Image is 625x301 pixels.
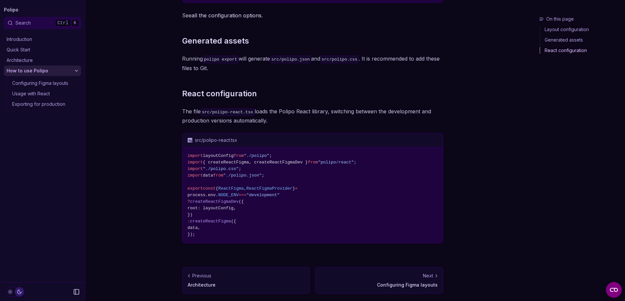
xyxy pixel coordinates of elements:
[218,193,239,198] span: NODE_ENV
[182,267,310,294] a: PreviousArchitecture
[188,282,304,288] p: Architecture
[295,186,298,191] span: =
[190,199,239,204] span: createReactFigmaDev
[203,153,234,158] span: layoutConfig
[213,173,223,178] span: from
[292,186,295,191] span: }
[239,199,244,204] span: ({
[203,166,239,171] span: "./polipo.css"
[55,19,71,27] kbd: Ctrl
[320,56,359,63] code: src/polipo.css
[216,186,218,191] span: {
[239,166,241,171] span: ;
[188,232,195,237] span: });
[315,267,443,294] a: NextConfiguring Figma layouts
[188,212,193,217] span: })
[188,199,190,204] span: ?
[4,34,81,45] a: Introduction
[188,206,236,211] span: root: layoutConfig,
[354,160,357,165] span: ;
[423,273,433,279] p: Next
[188,193,219,198] span: process.env.
[231,219,236,224] span: ({
[71,287,82,297] button: Collapse Sidebar
[5,287,24,297] button: Toggle Theme
[10,99,81,109] a: Exporting for production
[182,11,443,20] p: See .
[203,160,308,165] span: { createReactFigma, createReactFigmaDev }
[203,186,216,191] span: const
[188,153,203,158] span: import
[182,54,443,73] p: Running will generate and . It is recommended to add these files to Git.
[190,219,231,224] span: createReactFigma
[262,173,264,178] span: ;
[188,173,203,178] span: import
[192,12,261,19] a: all the configuration options
[72,19,79,27] kbd: K
[540,26,622,35] a: Layout configuration
[4,17,81,29] button: SearchCtrlK
[321,282,438,288] p: Configuring Figma layouts
[182,88,257,99] a: React configuration
[246,186,292,191] span: ReactFigmaProvider
[539,16,622,22] h3: On this page
[188,225,200,230] span: data,
[10,78,81,88] a: Configuring Figma layouts
[4,66,81,76] a: How to use Polipo
[244,186,246,191] span: ,
[10,88,81,99] a: Usage with React
[188,166,203,171] span: import
[203,56,239,63] code: polipo export
[234,153,244,158] span: from
[308,160,318,165] span: from
[270,56,311,63] code: src/polipo.json
[4,45,81,55] a: Quick Start
[246,193,280,198] span: "development"
[269,153,272,158] span: ;
[188,186,203,191] span: export
[4,5,18,14] a: Polipo
[223,173,262,178] span: "./polipo.json"
[318,160,354,165] span: "polipo/react"
[4,55,81,66] a: Architecture
[192,273,211,279] p: Previous
[244,153,269,158] span: "./polipo"
[188,219,190,224] span: :
[606,282,622,298] button: Open CMP widget
[540,45,622,54] a: React configuration
[182,107,443,125] p: The file loads the Polipo React library, switching between the development and production version...
[182,36,249,46] a: Generated assets
[195,137,428,143] figcaption: src/polipo-react.tsx
[540,35,622,45] a: Generated assets
[239,193,246,198] span: ===
[203,173,213,178] span: data
[201,108,255,116] code: src/polipo-react.tsx
[188,160,203,165] span: import
[218,186,244,191] span: ReactFigma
